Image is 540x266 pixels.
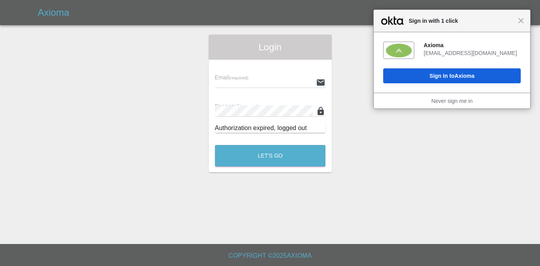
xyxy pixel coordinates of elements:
[215,123,325,133] div: Authorization expired, logged out
[215,103,259,109] span: Password
[239,104,259,109] small: (required)
[6,250,534,261] h6: Copyright © 2025 Axioma
[405,16,518,26] span: Sign in with 1 click
[215,74,248,81] span: Email
[518,18,524,24] span: Close
[38,6,69,19] h5: Axioma
[383,68,521,83] button: Sign In toAxioma
[229,75,248,80] small: (required)
[386,44,412,57] img: fs0b0w6k0vZhXWMPP357
[215,145,325,167] button: Let's Go
[455,73,475,79] span: Axioma
[505,6,531,18] a: Login
[424,50,521,57] div: [EMAIL_ADDRESS][DOMAIN_NAME]
[424,42,521,49] div: Axioma
[215,41,325,53] span: Login
[431,98,472,104] a: Never sign me in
